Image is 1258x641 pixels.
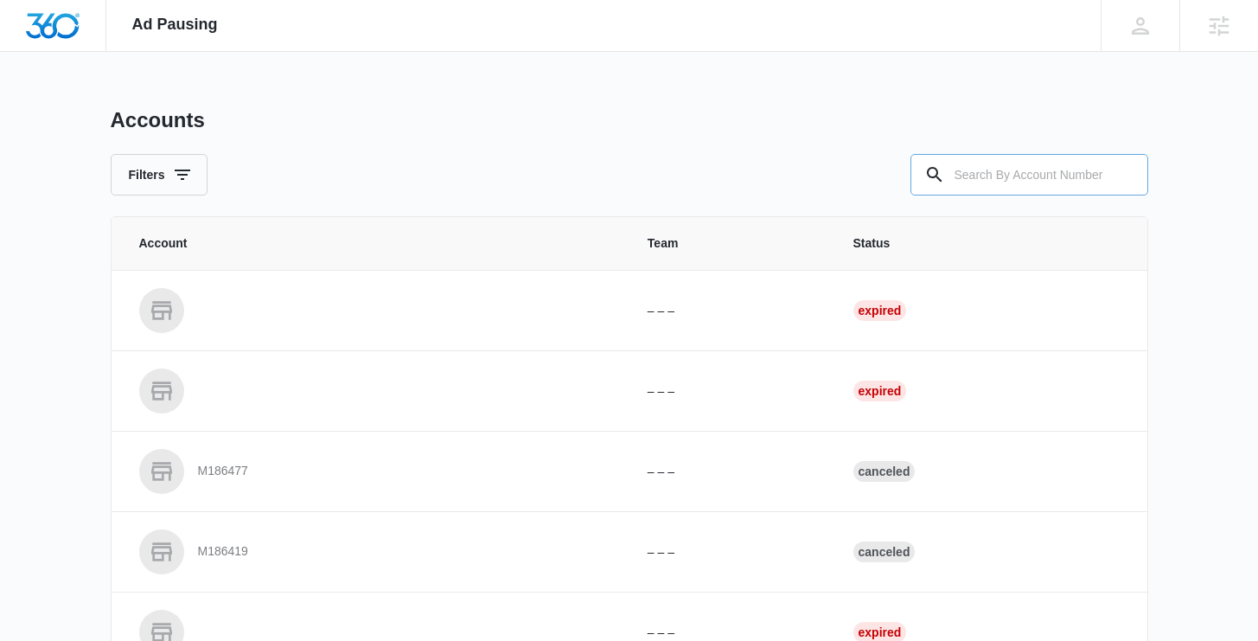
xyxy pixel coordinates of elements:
[198,463,248,480] p: M186477
[648,543,812,561] p: – – –
[198,543,248,561] p: M186419
[853,461,916,482] div: Canceled
[853,300,907,321] div: Expired
[853,234,1120,253] span: Status
[648,234,812,253] span: Team
[910,154,1148,196] input: Search By Account Number
[648,382,812,401] p: – – –
[853,542,916,562] div: Canceled
[853,381,907,401] div: Expired
[139,529,606,574] a: M186419
[111,154,208,196] button: Filters
[648,302,812,320] p: – – –
[132,16,218,34] span: Ad Pausing
[139,234,606,253] span: Account
[111,107,205,133] h1: Accounts
[139,449,606,494] a: M186477
[648,463,812,481] p: – – –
